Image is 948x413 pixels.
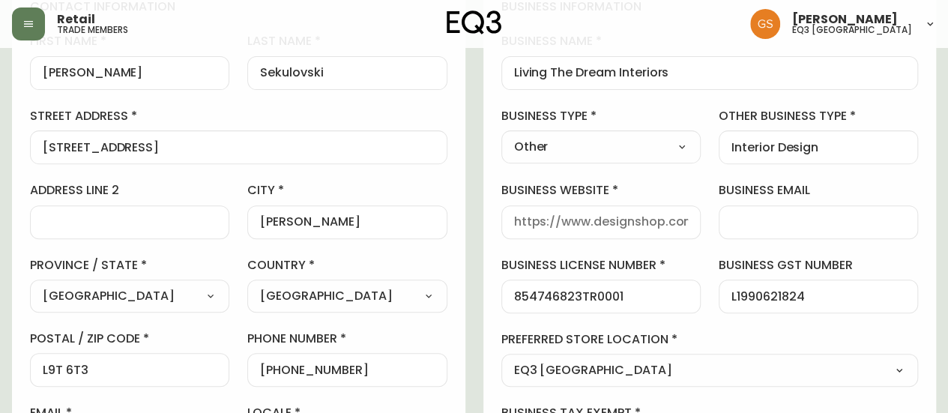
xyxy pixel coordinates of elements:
[57,13,95,25] span: Retail
[750,9,780,39] img: 6b403d9c54a9a0c30f681d41f5fc2571
[447,10,502,34] img: logo
[30,257,229,274] label: province / state
[514,215,688,229] input: https://www.designshop.com
[30,108,447,124] label: street address
[501,182,701,199] label: business website
[792,25,912,34] h5: eq3 [GEOGRAPHIC_DATA]
[247,257,447,274] label: country
[501,108,701,124] label: business type
[501,257,701,274] label: business license number
[719,108,918,124] label: other business type
[30,182,229,199] label: address line 2
[501,331,919,348] label: preferred store location
[719,257,918,274] label: business gst number
[719,182,918,199] label: business email
[30,331,229,347] label: postal / zip code
[792,13,898,25] span: [PERSON_NAME]
[247,331,447,347] label: phone number
[57,25,128,34] h5: trade members
[247,182,447,199] label: city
